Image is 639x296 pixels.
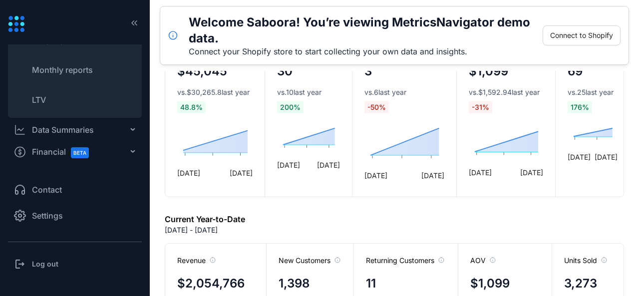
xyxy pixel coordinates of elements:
span: [DATE] [277,160,300,170]
h4: $45,045 [177,62,227,80]
span: [DATE] [520,167,543,178]
span: Settings [32,210,63,222]
span: 200 % [277,101,304,113]
div: Connect your Shopify store to start collecting your own data and insights. [189,46,540,56]
span: BETA [71,147,89,158]
h4: 30 [277,62,293,80]
span: [DATE] [568,152,591,162]
span: [DATE] [469,167,492,178]
h4: 3,273 [564,275,597,293]
span: [DATE] [177,168,200,178]
span: New Customers [279,256,340,266]
span: Revenue [177,256,216,266]
h5: Welcome Saboora! You’re viewing MetricsNavigator demo data. [189,14,540,46]
h4: $1,099 [469,62,508,80]
span: Connect to Shopify [550,30,613,41]
span: LTV [32,95,46,105]
span: vs. 25 last year [568,87,614,97]
h4: 1,398 [279,275,310,293]
span: vs. 6 last year [364,87,406,97]
span: vs. 10 last year [277,87,321,97]
span: -31 % [469,101,492,113]
span: 48.8 % [177,101,206,113]
span: [DATE] [421,170,444,181]
span: vs. $30,265.8 last year [177,87,250,97]
span: [DATE] [364,170,387,181]
h4: $2,054,766 [177,275,245,293]
span: 176 % [568,101,592,113]
span: Financial [32,141,98,163]
h4: 11 [366,275,376,293]
span: [DATE] [595,152,618,162]
h4: 3 [364,62,372,80]
span: [DATE] [230,168,253,178]
span: Contact [32,184,62,196]
span: [DATE] [317,160,340,170]
span: Monthly reports [32,65,93,75]
span: AOV [470,256,496,266]
div: Data Summaries [32,124,94,136]
span: Returning Customers [366,256,444,266]
h4: 69 [568,62,583,80]
span: vs. $1,592.94 last year [469,87,540,97]
h6: Current Year-to-Date [165,213,245,225]
span: Units Sold [564,256,607,266]
h3: Log out [32,259,58,269]
button: Connect to Shopify [543,25,621,45]
h4: $1,099 [470,275,510,293]
p: [DATE] - [DATE] [165,225,218,235]
span: -50 % [364,101,389,113]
